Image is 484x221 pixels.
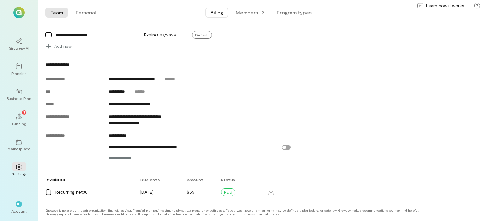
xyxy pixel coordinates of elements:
[11,208,27,213] div: Account
[71,8,101,18] button: Personal
[192,31,212,39] span: Default
[8,134,30,156] a: Marketplace
[272,8,317,18] button: Program types
[8,33,30,56] a: Growegy AI
[217,174,266,185] div: Status
[144,32,176,37] span: Expires 07/2028
[187,189,194,195] span: $55
[8,108,30,131] a: Funding
[231,8,269,18] button: Members · 2
[8,146,31,151] div: Marketplace
[136,174,183,185] div: Due date
[12,171,26,176] div: Settings
[54,43,72,49] span: Add new
[55,189,133,195] div: Recurring net30
[12,121,26,126] div: Funding
[45,208,423,216] div: Growegy is not a credit repair organization, financial advisor, financial planner, investment adv...
[140,189,153,195] span: [DATE]
[205,8,228,18] button: Billing
[426,3,464,9] span: Learn how it works
[8,83,30,106] a: Business Plan
[8,58,30,81] a: Planning
[221,188,235,196] div: Paid
[236,9,264,16] div: Members · 2
[45,8,68,18] button: Team
[210,9,223,16] span: Billing
[11,71,26,76] div: Planning
[183,174,217,185] div: Amount
[23,109,26,115] span: 7
[9,46,29,51] div: Growegy AI
[7,96,31,101] div: Business Plan
[8,159,30,181] a: Settings
[42,173,136,186] div: Invoices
